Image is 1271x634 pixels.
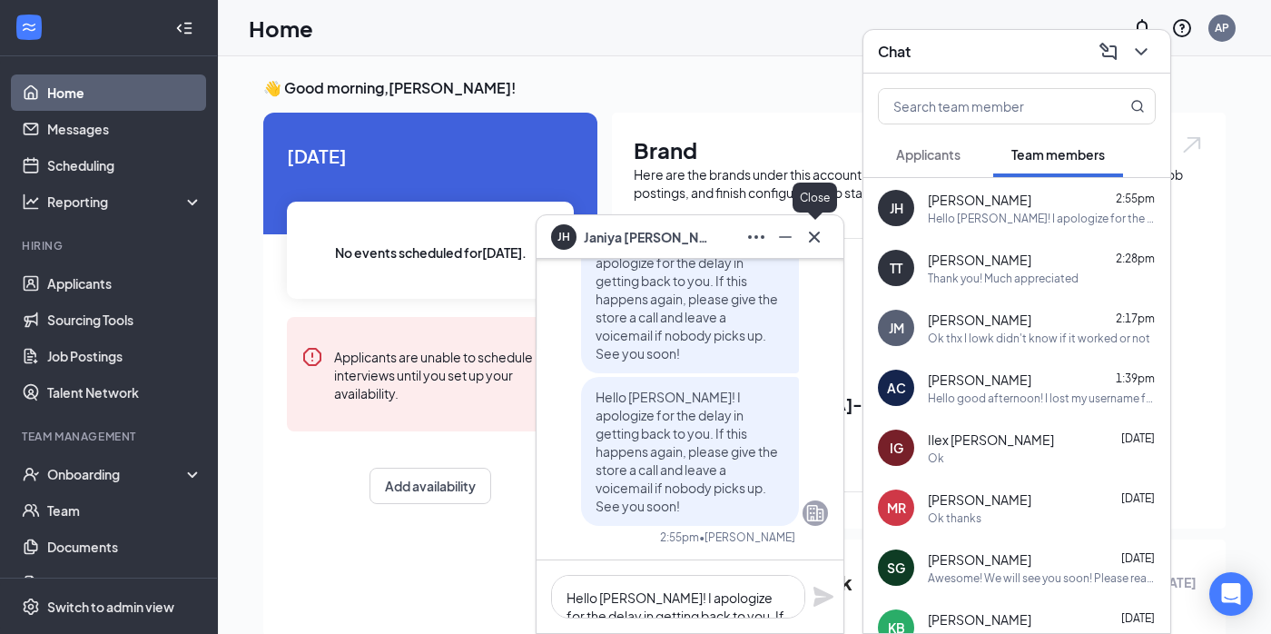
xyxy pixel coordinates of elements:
[47,492,202,529] a: Team
[890,439,903,457] div: IG
[928,431,1054,449] span: Ilex [PERSON_NAME]
[774,226,796,248] svg: Minimize
[1171,17,1193,39] svg: QuestionInfo
[263,78,1226,98] h3: 👋 Good morning, [PERSON_NAME] !
[803,226,825,248] svg: Cross
[47,529,202,565] a: Documents
[879,89,1094,124] input: Search team member
[745,226,767,248] svg: Ellipses
[800,223,829,252] button: Cross
[928,490,1031,509] span: [PERSON_NAME]
[928,610,1031,629] span: [PERSON_NAME]
[890,199,903,217] div: JH
[1127,37,1156,66] button: ChevronDown
[742,223,771,252] button: Ellipses
[660,530,699,545] div: 2:55pm
[813,586,834,608] svg: Plane
[22,465,40,483] svg: UserCheck
[928,211,1156,226] div: Hello [PERSON_NAME]! I apologize for the delay in getting back to you. If this happens again, ple...
[369,468,491,504] button: Add availability
[249,13,313,44] h1: Home
[1215,20,1229,35] div: AP
[1116,312,1155,325] span: 2:17pm
[47,374,202,411] a: Talent Network
[1116,252,1155,265] span: 2:28pm
[896,146,961,163] span: Applicants
[47,147,202,183] a: Scheduling
[22,429,199,444] div: Team Management
[928,550,1031,569] span: [PERSON_NAME]
[634,165,1204,202] div: Here are the brands under this account. Click into a brand to see your locations, managers, job p...
[1209,572,1253,616] div: Open Intercom Messenger
[1121,551,1155,565] span: [DATE]
[287,142,574,170] span: [DATE]
[20,18,38,36] svg: WorkstreamLogo
[878,42,911,62] h3: Chat
[928,451,944,466] div: Ok
[47,598,174,616] div: Switch to admin view
[175,19,193,37] svg: Collapse
[335,243,527,263] span: No events scheduled for [DATE] .
[22,238,199,253] div: Hiring
[1130,99,1145,114] svg: MagnifyingGlass
[887,559,905,577] div: SG
[47,74,202,111] a: Home
[771,223,800,252] button: Minimize
[1116,371,1155,385] span: 1:39pm
[928,391,1156,406] div: Hello good afternoon! I lost my username for [DEMOGRAPHIC_DATA] Fil A app, I wanted to see if I c...
[584,227,711,247] span: Janiya [PERSON_NAME]
[22,193,40,211] svg: Analysis
[47,338,202,374] a: Job Postings
[889,319,904,337] div: JM
[47,465,187,483] div: Onboarding
[47,302,202,338] a: Sourcing Tools
[928,371,1031,389] span: [PERSON_NAME]
[887,499,906,517] div: MR
[301,346,323,368] svg: Error
[928,311,1031,329] span: [PERSON_NAME]
[47,193,203,211] div: Reporting
[793,183,837,213] div: Close
[1094,37,1123,66] button: ComposeMessage
[928,570,1156,586] div: Awesome! We will see you soon! Please reach out if you via this number if you have any questions....
[596,236,778,362] span: Hello [PERSON_NAME]! I apologize for the delay in getting back to you. If this happens again, ple...
[1011,146,1105,163] span: Team members
[47,111,202,147] a: Messages
[22,598,40,616] svg: Settings
[928,251,1031,269] span: [PERSON_NAME]
[928,331,1150,346] div: Ok thx I lowk didn't know if it worked or not
[699,530,795,545] span: • [PERSON_NAME]
[1098,41,1119,63] svg: ComposeMessage
[1130,41,1152,63] svg: ChevronDown
[47,565,202,601] a: SurveysCrown
[1121,491,1155,505] span: [DATE]
[1116,192,1155,205] span: 2:55pm
[1121,431,1155,445] span: [DATE]
[928,510,981,526] div: Ok thanks
[596,389,778,514] span: Hello [PERSON_NAME]! I apologize for the delay in getting back to you. If this happens again, ple...
[928,191,1031,209] span: [PERSON_NAME]
[334,346,559,402] div: Applicants are unable to schedule interviews until you set up your availability.
[634,134,1204,165] h1: Brand
[887,379,906,397] div: AC
[890,259,902,277] div: TT
[928,271,1079,286] div: Thank you! Much appreciated
[1121,611,1155,625] span: [DATE]
[1180,134,1204,155] img: open.6027fd2a22e1237b5b06.svg
[1131,17,1153,39] svg: Notifications
[47,265,202,302] a: Applicants
[804,502,826,524] svg: Company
